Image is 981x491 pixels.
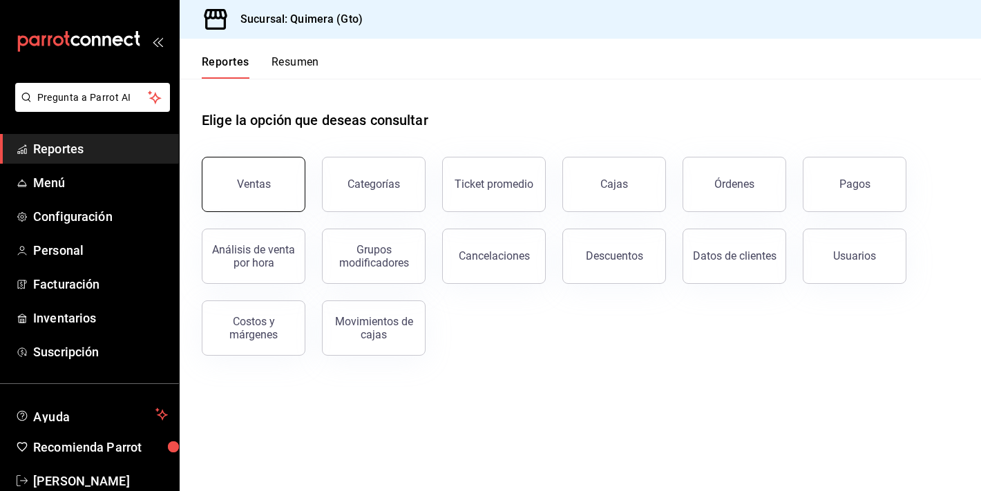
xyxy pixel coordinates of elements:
div: Pagos [839,177,870,191]
span: Recomienda Parrot [33,438,168,456]
div: Ventas [237,177,271,191]
div: Descuentos [586,249,643,262]
button: Grupos modificadores [322,229,426,284]
div: Costos y márgenes [211,315,296,341]
div: Datos de clientes [693,249,777,262]
div: Ticket promedio [455,177,533,191]
span: Reportes [33,139,168,158]
div: navigation tabs [202,55,319,79]
button: Costos y márgenes [202,300,305,356]
a: Pregunta a Parrot AI [10,100,170,115]
div: Cajas [600,176,629,193]
span: Personal [33,241,168,260]
span: Inventarios [33,309,168,327]
button: Datos de clientes [683,229,786,284]
div: Cancelaciones [459,249,530,262]
button: Órdenes [683,157,786,212]
h3: Sucursal: Quimera (Gto) [229,11,363,28]
button: Descuentos [562,229,666,284]
div: Categorías [347,177,400,191]
button: Categorías [322,157,426,212]
button: Movimientos de cajas [322,300,426,356]
button: Pagos [803,157,906,212]
button: Cancelaciones [442,229,546,284]
span: [PERSON_NAME] [33,472,168,490]
h1: Elige la opción que deseas consultar [202,110,428,131]
span: Suscripción [33,343,168,361]
span: Facturación [33,275,168,293]
a: Cajas [562,157,666,212]
button: Ticket promedio [442,157,546,212]
div: Órdenes [714,177,754,191]
div: Movimientos de cajas [331,315,417,341]
span: Menú [33,173,168,192]
button: open_drawer_menu [152,36,163,47]
span: Configuración [33,207,168,226]
button: Resumen [272,55,319,79]
button: Pregunta a Parrot AI [15,83,170,112]
div: Análisis de venta por hora [211,243,296,269]
span: Pregunta a Parrot AI [37,90,149,105]
span: Ayuda [33,406,150,423]
button: Usuarios [803,229,906,284]
div: Grupos modificadores [331,243,417,269]
button: Ventas [202,157,305,212]
button: Reportes [202,55,249,79]
button: Análisis de venta por hora [202,229,305,284]
div: Usuarios [833,249,876,262]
